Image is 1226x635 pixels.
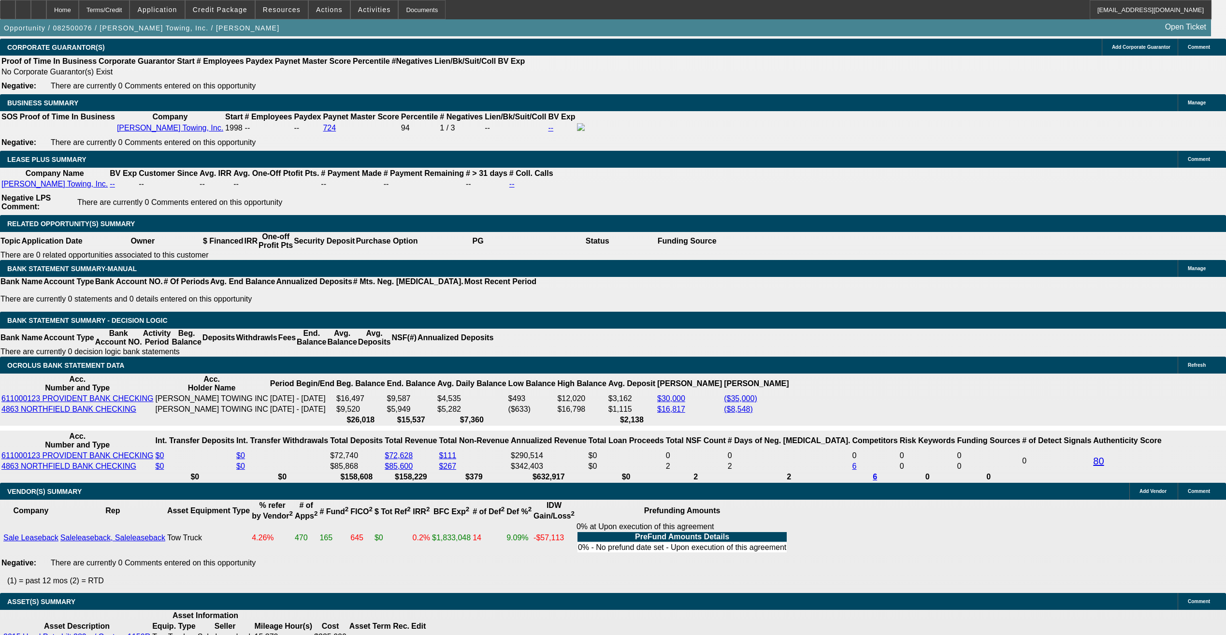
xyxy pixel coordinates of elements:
[665,451,726,461] td: 0
[155,375,269,393] th: Acc. Holder Name
[509,169,553,177] b: # Coll. Calls
[349,622,409,630] b: Asset Term Rec.
[727,472,851,482] th: 2
[294,113,321,121] b: Paydex
[1,462,136,470] a: 4863 NORTHFIELD BANK CHECKING
[200,169,231,177] b: Avg. IRR
[330,462,383,471] td: $85,868
[21,232,83,250] th: Application Date
[336,394,385,404] td: $16,497
[7,488,82,495] span: VENDOR(S) SUMMARY
[186,0,255,19] button: Credit Package
[412,522,431,554] td: 0.2%
[608,415,656,425] th: $2,138
[316,6,343,14] span: Actions
[177,57,194,65] b: Start
[330,472,383,482] th: $158,608
[385,462,413,470] a: $85,600
[438,432,509,450] th: Total Non-Revenue
[350,522,373,554] td: 645
[657,375,722,393] th: [PERSON_NAME]
[1,375,154,393] th: Acc. Number and Type
[657,394,685,403] a: $30,000
[293,232,355,250] th: Security Deposit
[588,432,664,450] th: Total Loan Proceeds
[4,24,279,32] span: Opportunity / 082500076 / [PERSON_NAME] Towing, Inc. / [PERSON_NAME]
[417,329,494,347] th: Annualized Deposits
[588,451,664,461] td: $0
[130,0,184,19] button: Application
[99,57,175,65] b: Corporate Guarantor
[577,123,585,131] img: facebook-icon.png
[1188,100,1206,105] span: Manage
[26,169,84,177] b: Company Name
[724,405,753,413] a: ($8,548)
[437,404,507,414] td: $5,282
[323,124,336,132] a: 724
[852,462,857,470] a: 6
[657,232,717,250] th: Funding Source
[95,277,163,287] th: Bank Account NO.
[464,277,537,287] th: Most Recent Period
[577,543,787,552] td: 0% - No prefund date set - Upon execution of this agreement
[548,113,575,121] b: BV Exp
[1,559,36,567] b: Negative:
[506,507,532,516] b: Def %
[407,505,410,513] sup: 2
[1112,44,1170,50] span: Add Corporate Guarantor
[1,67,529,77] td: No Corporate Guarantor(s) Exist
[233,179,319,189] td: --
[577,522,788,553] div: 0% at Upon execution of this agreement
[199,179,232,189] td: --
[255,622,283,630] b: Mileage
[171,329,202,347] th: Beg. Balance
[899,472,956,482] th: 0
[899,432,956,450] th: Risk Keywords
[7,99,78,107] span: BUSINESS SUMMARY
[383,179,464,189] td: --
[438,472,509,482] th: $379
[484,123,547,133] td: --
[727,432,851,450] th: # Days of Neg. [MEDICAL_DATA].
[320,179,382,189] td: --
[77,198,282,206] span: There are currently 0 Comments entered on this opportunity
[7,156,87,163] span: LEASE PLUS SUMMARY
[411,621,426,631] th: Edit
[235,329,277,347] th: Withdrawls
[319,522,349,554] td: 165
[345,505,348,513] sup: 2
[501,505,505,513] sup: 2
[137,6,177,14] span: Application
[387,394,436,404] td: $9,587
[1,138,36,146] b: Negative:
[508,375,556,393] th: Low Balance
[509,180,515,188] a: --
[1188,489,1210,494] span: Comment
[245,124,250,132] span: --
[498,57,525,65] b: BV Exp
[433,507,469,516] b: BFC Exp
[852,432,898,450] th: Competitors
[202,329,236,347] th: Deposits
[321,169,381,177] b: # Payment Made
[336,404,385,414] td: $9,520
[1,180,108,188] a: [PERSON_NAME] Towing, Inc.
[245,113,292,121] b: # Employees
[375,507,411,516] b: $ Tot Ref
[336,415,385,425] th: $26,018
[538,232,657,250] th: Status
[44,622,110,630] b: Asset Description
[1,194,51,211] b: Negative LPS Comment:
[899,462,956,471] td: 0
[296,329,327,347] th: End. Balance
[508,394,556,404] td: $493
[437,375,507,393] th: Avg. Daily Balance
[724,394,757,403] a: ($35,000)
[210,277,276,287] th: Avg. End Balance
[723,375,789,393] th: [PERSON_NAME]
[956,432,1021,450] th: Funding Sources
[163,277,210,287] th: # Of Periods
[1,82,36,90] b: Negative:
[0,295,536,303] p: There are currently 0 statements and 0 details entered on this opportunity
[472,522,505,554] td: 14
